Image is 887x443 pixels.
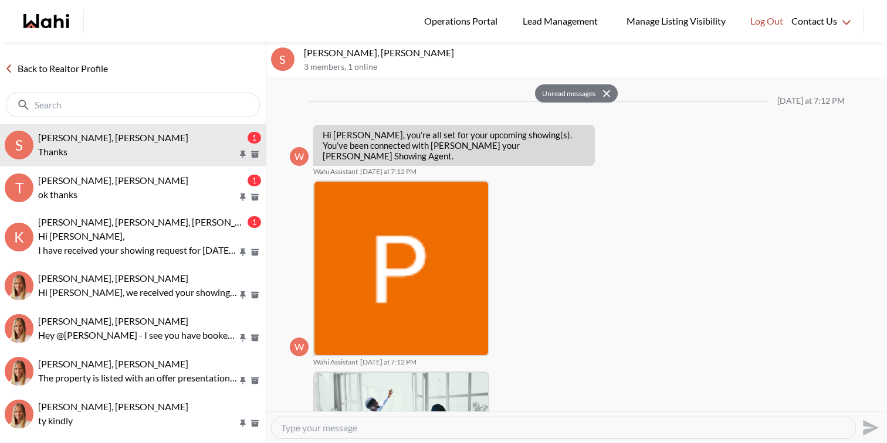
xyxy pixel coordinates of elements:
a: Wahi homepage [23,14,69,28]
span: [PERSON_NAME], [PERSON_NAME] [38,175,188,186]
span: Operations Portal [424,13,502,29]
p: Hey @[PERSON_NAME] - I see you have booked in showings from 9 AM onwards and then start again fro... [38,328,238,342]
textarea: Type your message [281,422,846,434]
button: Archive [249,290,261,300]
span: [PERSON_NAME], [PERSON_NAME] [38,132,188,143]
img: K [5,271,33,300]
img: ACg8ocK77HoWhkg8bRa2ZxafkASYfLNHcbcPSYTZ4oDG_AWZJzrXYA=s96-c [314,182,488,355]
span: Manage Listing Visibility [623,13,729,29]
p: [PERSON_NAME], [PERSON_NAME] [304,47,882,59]
img: S [5,314,33,343]
p: Thanks [38,145,238,159]
div: Omar Hijazi, Michelle [5,357,33,386]
span: Lead Management [523,13,602,29]
time: 2025-09-16T23:12:47.573Z [360,357,417,367]
button: Pin [238,247,248,257]
div: W [290,338,309,356]
input: Search [35,99,233,111]
div: Sourav Singh, Michelle [5,314,33,343]
button: Pin [238,418,248,428]
div: 1 [248,132,261,144]
button: Archive [249,333,261,343]
button: Pin [238,192,248,202]
div: T [5,173,33,202]
p: ok thanks [38,188,238,202]
div: TIGRAN ARUSTAMYAN, Michelle [5,400,33,428]
button: Send [856,414,882,441]
button: Pin [238,376,248,386]
p: Hi [PERSON_NAME], [38,229,238,243]
img: T [5,400,33,428]
button: Pin [238,149,248,159]
span: [PERSON_NAME], [PERSON_NAME] [38,358,188,369]
span: Log Out [750,13,783,29]
div: Kathy Fratric, Michelle [5,271,33,300]
button: Archive [249,376,261,386]
p: I have received your showing request for [DATE]. Unfortunately, [STREET_ADDRESS][PERSON_NAME], is... [38,243,238,257]
img: O [5,357,33,386]
div: [DATE] at 7:12 PM [777,96,845,106]
p: 3 members , 1 online [304,62,882,72]
span: [PERSON_NAME], [PERSON_NAME], [PERSON_NAME] [38,216,265,227]
div: K [5,223,33,251]
button: Archive [249,149,261,159]
time: 2025-09-16T23:12:45.901Z [360,167,417,176]
p: The property is listed with an offer presentation date set for [DATE] 7:00 PM. This typically mea... [38,371,238,385]
span: Wahi Assistant [313,167,358,176]
button: Archive [249,192,261,202]
div: 1 [248,216,261,228]
button: Archive [249,247,261,257]
div: S [271,47,294,71]
div: W [290,147,309,166]
span: Wahi Assistant [313,357,358,367]
span: [PERSON_NAME], [PERSON_NAME] [38,315,188,326]
p: Hi [PERSON_NAME], you’re all set for your upcoming showing(s). You’ve been connected with [PERSON... [323,130,585,161]
button: Pin [238,290,248,300]
p: ty kindly [38,414,238,428]
span: [PERSON_NAME], [PERSON_NAME] [38,401,188,412]
button: Archive [249,418,261,428]
span: [PERSON_NAME], [PERSON_NAME] [38,272,188,284]
div: S [5,131,33,159]
button: Unread messages [535,84,599,103]
div: 1 [248,175,261,186]
p: Hi [PERSON_NAME], we received your showing requests - exciting 🎉 . We will be in touch shortly. [38,285,238,299]
button: Pin [238,333,248,343]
